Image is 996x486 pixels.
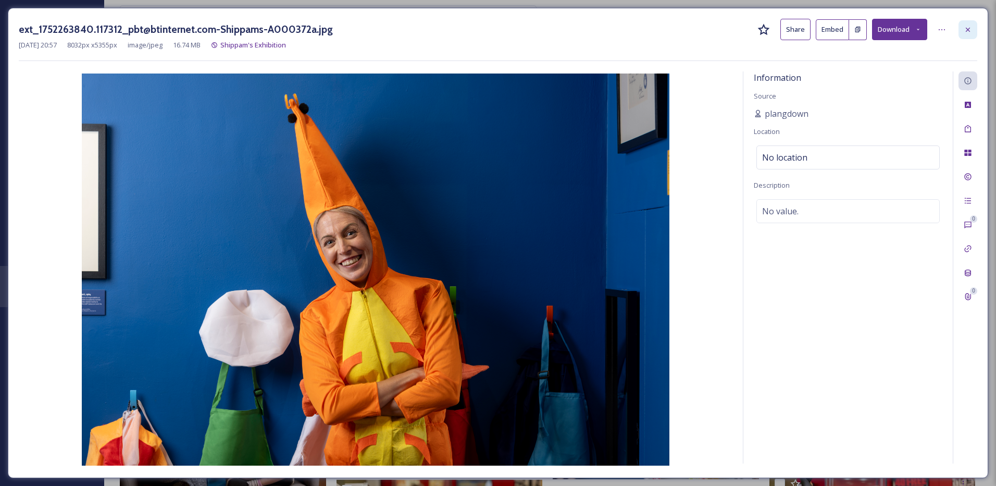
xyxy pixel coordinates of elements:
[19,22,333,37] h3: ext_1752263840.117312_pbt@btinternet.com-Shippams-A000372a.jpg
[67,40,117,50] span: 8032 px x 5355 px
[970,287,977,295] div: 0
[762,205,799,217] span: No value.
[762,151,807,164] span: No location
[765,107,808,120] span: plangdown
[754,180,790,190] span: Description
[173,40,201,50] span: 16.74 MB
[128,40,163,50] span: image/jpeg
[19,40,57,50] span: [DATE] 20:57
[220,40,286,50] span: Shippam's Exhibition
[872,19,927,40] button: Download
[754,127,780,136] span: Location
[754,91,776,101] span: Source
[19,74,732,466] img: pbt%40btinternet.com-Shippams-A000372a.jpg
[780,19,811,40] button: Share
[754,72,801,83] span: Information
[970,215,977,223] div: 0
[816,19,849,40] button: Embed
